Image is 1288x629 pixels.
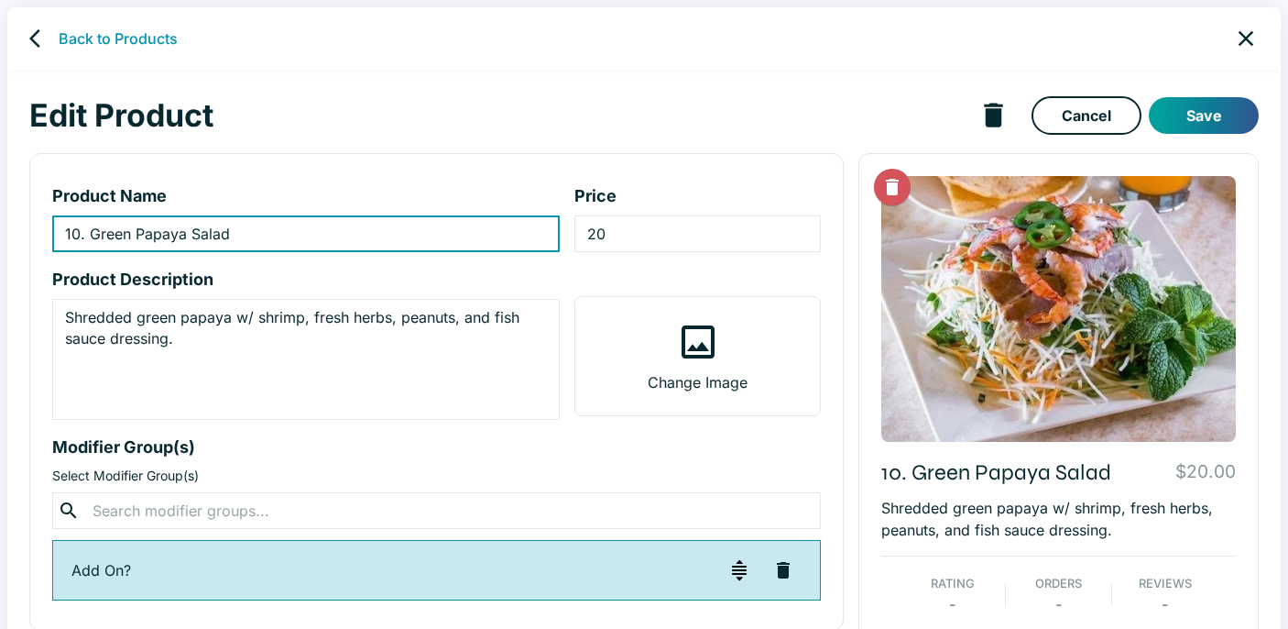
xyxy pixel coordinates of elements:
a: back [22,20,59,57]
p: Modifier Group(s) [52,435,821,459]
button: Delete Image [874,169,911,205]
p: 10. Green Papaya Salad [881,457,1111,490]
h1: Edit Product [29,96,970,135]
a: Cancel [1031,96,1141,135]
p: - [949,593,955,615]
p: Product Description [52,267,560,292]
p: Reviews [1139,575,1192,593]
p: Orders [1035,575,1082,593]
p: Change Image [648,371,748,393]
a: close [1226,18,1266,59]
button: delete product [970,92,1017,138]
p: Select Modifier Group(s) [52,467,821,485]
p: Price [574,183,821,208]
p: Add On? [71,559,721,581]
a: Back to Products [59,28,178,50]
p: Rating [931,575,975,593]
button: Save [1149,97,1259,134]
p: Shredded green papaya w/ shrimp, fresh herbs, peanuts, and fish sauce dressing. [881,497,1236,541]
textarea: product-description-input [65,307,547,413]
input: product-name-input [52,215,560,252]
p: - [1162,593,1168,615]
img: drag-handle-dark.svg [728,559,750,581]
p: $20.00 [1175,458,1236,485]
p: - [1055,593,1062,615]
input: product-price-input [574,215,821,252]
p: Product Name [52,183,560,208]
input: Search modifier groups... [87,498,785,524]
